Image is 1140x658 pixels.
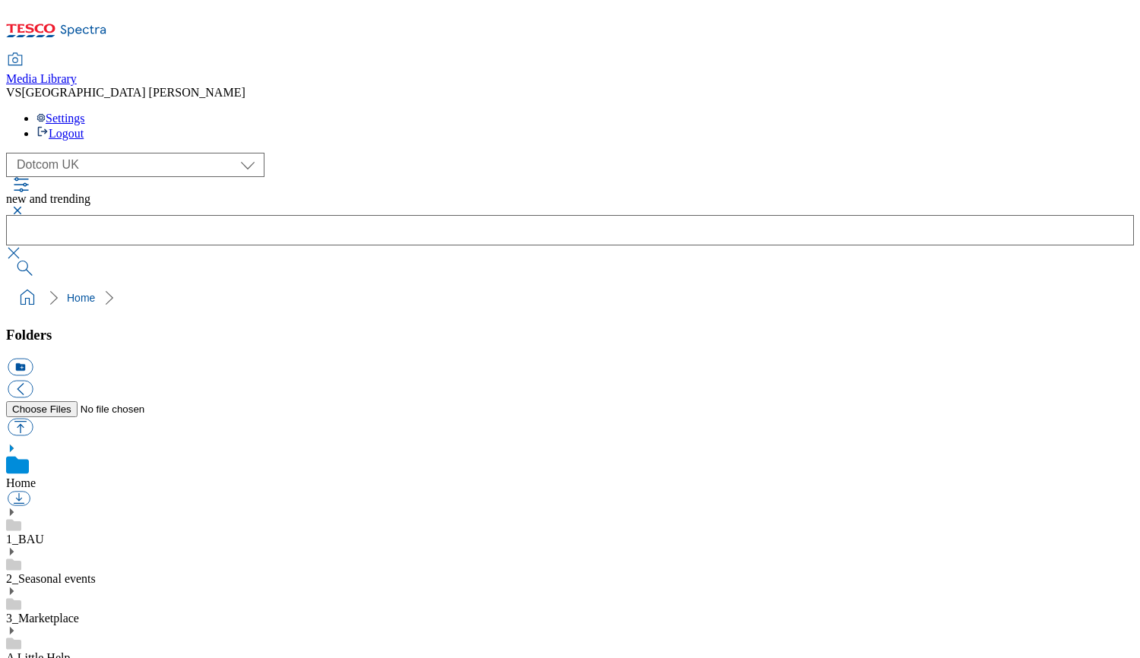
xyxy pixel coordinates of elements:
[6,54,77,86] a: Media Library
[6,86,21,99] span: VS
[6,192,90,205] span: new and trending
[21,86,245,99] span: [GEOGRAPHIC_DATA] [PERSON_NAME]
[6,327,1134,343] h3: Folders
[15,286,40,310] a: home
[6,283,1134,312] nav: breadcrumb
[36,112,85,125] a: Settings
[6,72,77,85] span: Media Library
[6,572,96,585] a: 2_Seasonal events
[6,476,36,489] a: Home
[67,292,95,304] a: Home
[6,612,79,625] a: 3_Marketplace
[6,533,44,546] a: 1_BAU
[36,127,84,140] a: Logout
